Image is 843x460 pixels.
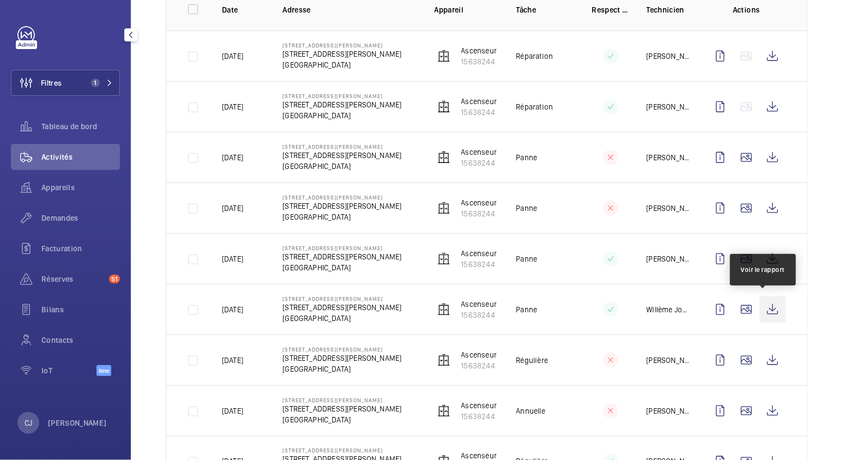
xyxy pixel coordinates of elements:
[647,405,690,416] p: [PERSON_NAME]
[461,45,497,56] p: Ascenseur
[707,4,786,15] p: Actions
[516,101,553,112] p: Réparation
[282,49,401,59] p: [STREET_ADDRESS][PERSON_NAME]
[222,253,243,264] p: [DATE]
[222,304,243,315] p: [DATE]
[282,403,401,414] p: [STREET_ADDRESS][PERSON_NAME]
[741,265,785,275] div: Voir le rapport
[461,208,497,219] p: 15638244
[222,203,243,214] p: [DATE]
[282,262,401,273] p: [GEOGRAPHIC_DATA]
[647,51,690,62] p: [PERSON_NAME]
[435,4,499,15] p: Appareil
[437,354,450,367] img: elevator.svg
[437,404,450,417] img: elevator.svg
[222,152,243,163] p: [DATE]
[437,151,450,164] img: elevator.svg
[282,414,401,425] p: [GEOGRAPHIC_DATA]
[282,211,401,222] p: [GEOGRAPHIC_DATA]
[41,304,120,315] span: Bilans
[461,56,497,67] p: 15638244
[647,304,690,315] p: Willème Joassaint
[41,335,120,346] span: Contacts
[461,197,497,208] p: Ascenseur
[516,203,538,214] p: Panne
[97,365,111,376] span: Beta
[461,360,497,371] p: 15638244
[516,405,545,416] p: Annuelle
[282,295,401,302] p: [STREET_ADDRESS][PERSON_NAME]
[461,400,497,411] p: Ascenseur
[282,245,401,251] p: [STREET_ADDRESS][PERSON_NAME]
[647,152,690,163] p: [PERSON_NAME]
[41,121,120,132] span: Tableau de bord
[41,274,105,285] span: Réserves
[437,252,450,265] img: elevator.svg
[516,152,538,163] p: Panne
[222,101,243,112] p: [DATE]
[109,275,120,283] span: 51
[282,93,401,99] p: [STREET_ADDRESS][PERSON_NAME]
[41,182,120,193] span: Appareils
[282,353,401,364] p: [STREET_ADDRESS][PERSON_NAME]
[282,194,401,201] p: [STREET_ADDRESS][PERSON_NAME]
[461,349,497,360] p: Ascenseur
[222,355,243,366] p: [DATE]
[282,346,401,353] p: [STREET_ADDRESS][PERSON_NAME]
[647,101,690,112] p: [PERSON_NAME]
[516,355,549,366] p: Régulière
[516,4,575,15] p: Tâche
[222,51,243,62] p: [DATE]
[41,77,62,88] span: Filtres
[461,299,497,310] p: Ascenseur
[41,152,120,162] span: Activités
[282,42,401,49] p: [STREET_ADDRESS][PERSON_NAME]
[461,107,497,118] p: 15638244
[282,150,401,161] p: [STREET_ADDRESS][PERSON_NAME]
[48,417,107,428] p: [PERSON_NAME]
[647,355,690,366] p: [PERSON_NAME]
[461,411,497,422] p: 15638244
[516,51,553,62] p: Réparation
[11,70,120,96] button: Filtres1
[91,78,100,87] span: 1
[461,259,497,270] p: 15638244
[592,4,629,15] p: Respect délai
[282,302,401,313] p: [STREET_ADDRESS][PERSON_NAME]
[222,4,265,15] p: Date
[647,203,690,214] p: [PERSON_NAME]
[222,405,243,416] p: [DATE]
[461,96,497,107] p: Ascenseur
[437,100,450,113] img: elevator.svg
[437,50,450,63] img: elevator.svg
[437,202,450,215] img: elevator.svg
[516,253,538,264] p: Panne
[282,110,401,121] p: [GEOGRAPHIC_DATA]
[461,248,497,259] p: Ascenseur
[516,304,538,315] p: Panne
[41,365,97,376] span: IoT
[647,253,690,264] p: [PERSON_NAME]
[461,158,497,168] p: 15638244
[461,310,497,320] p: 15638244
[41,213,120,223] span: Demandes
[282,313,401,324] p: [GEOGRAPHIC_DATA]
[282,143,401,150] p: [STREET_ADDRESS][PERSON_NAME]
[282,397,401,403] p: [STREET_ADDRESS][PERSON_NAME]
[282,201,401,211] p: [STREET_ADDRESS][PERSON_NAME]
[25,417,32,428] p: CJ
[282,364,401,374] p: [GEOGRAPHIC_DATA]
[282,161,401,172] p: [GEOGRAPHIC_DATA]
[647,4,690,15] p: Technicien
[282,59,401,70] p: [GEOGRAPHIC_DATA]
[461,147,497,158] p: Ascenseur
[282,4,417,15] p: Adresse
[282,99,401,110] p: [STREET_ADDRESS][PERSON_NAME]
[282,251,401,262] p: [STREET_ADDRESS][PERSON_NAME]
[282,447,401,454] p: [STREET_ADDRESS][PERSON_NAME]
[437,303,450,316] img: elevator.svg
[41,243,120,254] span: Facturation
